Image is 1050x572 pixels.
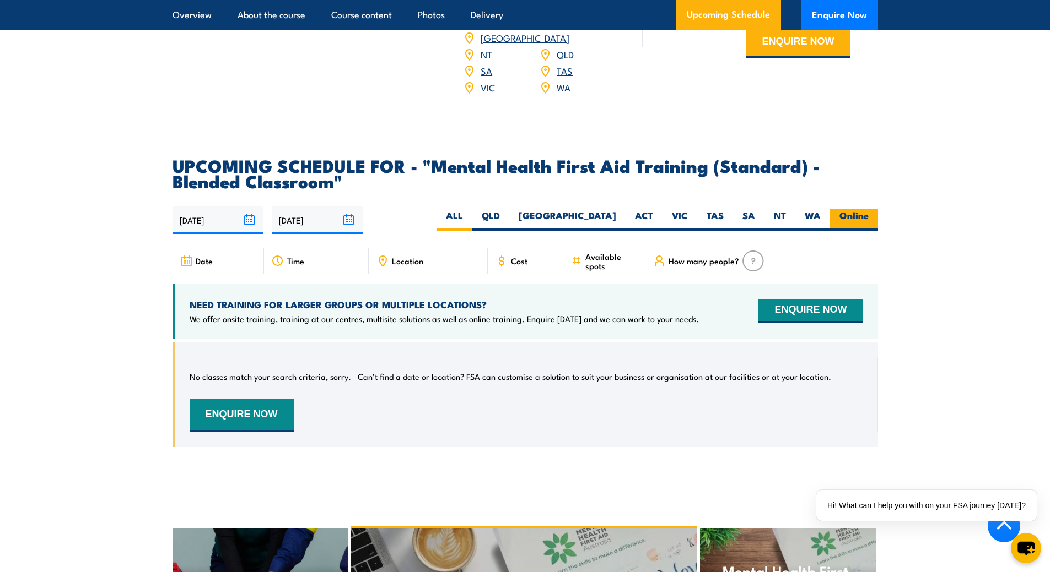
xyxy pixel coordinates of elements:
[746,28,850,58] button: ENQUIRE NOW
[196,256,213,265] span: Date
[173,157,878,188] h2: UPCOMING SCHEDULE FOR - "Mental Health First Aid Training (Standard) - Blended Classroom"
[557,80,570,94] a: WA
[358,371,831,382] p: Can’t find a date or location? FSA can customise a solution to suit your business or organisation...
[697,209,733,231] label: TAS
[392,256,423,265] span: Location
[816,490,1037,521] div: Hi! What can I help you with on your FSA journey [DATE]?
[272,206,363,234] input: To date
[1011,533,1041,563] button: chat-button
[509,209,626,231] label: [GEOGRAPHIC_DATA]
[190,399,294,432] button: ENQUIRE NOW
[758,299,863,323] button: ENQUIRE NOW
[511,256,527,265] span: Cost
[481,47,492,61] a: NT
[287,256,304,265] span: Time
[626,209,663,231] label: ACT
[437,209,472,231] label: ALL
[557,64,573,77] a: TAS
[481,31,569,44] a: [GEOGRAPHIC_DATA]
[669,256,739,265] span: How many people?
[663,209,697,231] label: VIC
[830,209,878,231] label: Online
[190,313,699,324] p: We offer onsite training, training at our centres, multisite solutions as well as online training...
[585,252,638,270] span: Available spots
[190,371,351,382] p: No classes match your search criteria, sorry.
[481,64,492,77] a: SA
[733,209,764,231] label: SA
[481,80,495,94] a: VIC
[173,206,263,234] input: From date
[764,209,795,231] label: NT
[557,47,574,61] a: QLD
[190,298,699,310] h4: NEED TRAINING FOR LARGER GROUPS OR MULTIPLE LOCATIONS?
[472,209,509,231] label: QLD
[795,209,830,231] label: WA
